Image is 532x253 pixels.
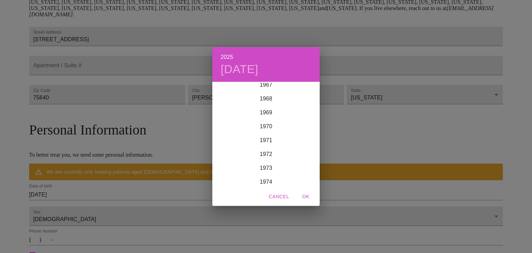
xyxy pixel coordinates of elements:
[212,161,320,175] div: 1973
[212,147,320,161] div: 1972
[298,192,314,201] span: OK
[212,120,320,133] div: 1970
[212,92,320,106] div: 1968
[212,106,320,120] div: 1969
[295,190,317,203] button: OK
[269,192,289,201] span: Cancel
[221,52,233,62] button: 2025
[266,190,292,203] button: Cancel
[212,133,320,147] div: 1971
[221,62,258,77] button: [DATE]
[212,175,320,189] div: 1974
[212,78,320,92] div: 1967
